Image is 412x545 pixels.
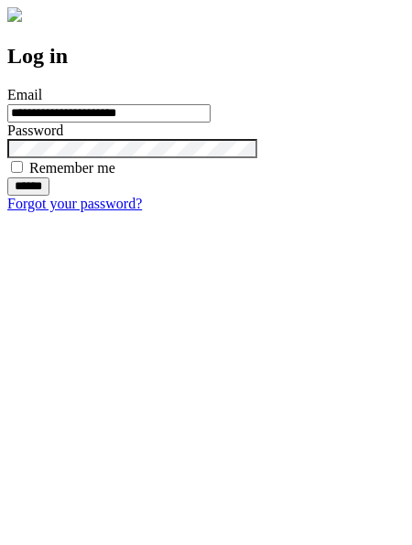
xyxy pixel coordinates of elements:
h2: Log in [7,44,405,69]
label: Password [7,123,63,138]
a: Forgot your password? [7,196,142,211]
img: logo-4e3dc11c47720685a147b03b5a06dd966a58ff35d612b21f08c02c0306f2b779.png [7,7,22,22]
label: Email [7,87,42,102]
label: Remember me [29,160,115,176]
